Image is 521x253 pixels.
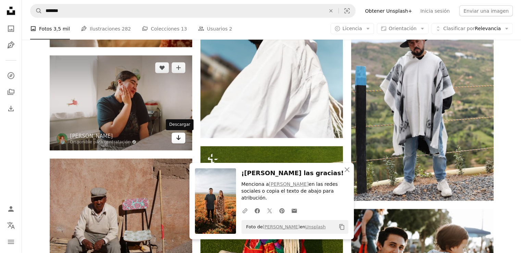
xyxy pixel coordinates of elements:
[70,133,137,140] a: [PERSON_NAME]
[305,224,325,229] a: Unsplash
[81,18,131,40] a: Ilustraciones 282
[4,38,18,52] a: Ilustraciones
[229,25,232,33] span: 2
[263,224,300,229] a: [PERSON_NAME]
[351,91,494,97] a: Un hombre de pie en la cima de una colina junto a una valla
[343,26,362,31] span: Licencia
[459,5,513,16] button: Enviar una imagen
[377,23,429,34] button: Orientación
[4,202,18,216] a: Iniciar sesión / Registrarse
[166,119,194,130] div: Descargar
[241,168,348,178] h3: ¡[PERSON_NAME] las gracias!
[4,69,18,83] a: Explorar
[122,25,131,33] span: 282
[172,62,185,73] button: Añade a la colección
[50,100,192,106] a: Una mujer de pie en una cocina hablando por teléfono celular
[4,235,18,249] button: Menú
[276,204,288,217] a: Comparte en Pinterest
[4,102,18,116] a: Historial de descargas
[172,133,185,144] a: Descargar
[389,26,417,31] span: Orientación
[251,204,263,217] a: Comparte en Facebook
[331,23,374,34] button: Licencia
[50,56,192,150] img: Una mujer de pie en una cocina hablando por teléfono celular
[181,25,187,33] span: 13
[198,18,232,40] a: Usuarios 2
[416,5,454,16] a: Inicia sesión
[269,181,309,187] a: [PERSON_NAME]
[339,4,355,17] button: Búsqueda visual
[4,85,18,99] a: Colecciones
[288,204,300,217] a: Comparte por correo electrónico
[4,219,18,232] button: Idioma
[243,221,326,232] span: Foto de en
[361,5,416,16] a: Obtener Unsplash+
[4,4,18,19] a: Inicio — Unsplash
[30,4,356,18] form: Encuentra imágenes en todo el sitio
[323,4,338,17] button: Borrar
[142,18,187,40] a: Colecciones 13
[70,140,137,145] a: Disponible para contratación
[443,26,475,31] span: Clasificar por
[263,204,276,217] a: Comparte en Twitter
[431,23,513,34] button: Clasificar porRelevancia
[443,25,501,32] span: Relevancia
[30,4,42,17] button: Buscar en Unsplash
[241,181,348,202] p: Menciona a en las redes sociales o copia el texto de abajo para atribución.
[4,22,18,36] a: Fotos
[57,133,67,144] img: Ve al perfil de Evie Martinez
[155,62,169,73] button: Me gusta
[336,221,348,233] button: Copiar al portapapeles
[50,204,192,210] a: hombre en camisa blanca de manga larga sentado en silla plegable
